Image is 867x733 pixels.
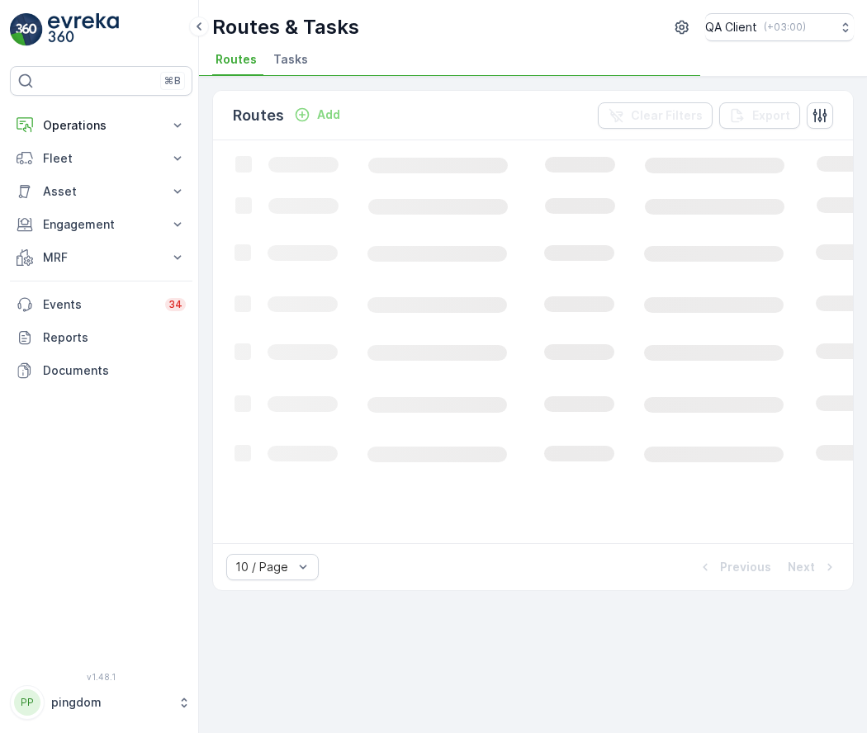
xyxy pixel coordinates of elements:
[10,142,192,175] button: Fleet
[10,109,192,142] button: Operations
[786,557,840,577] button: Next
[164,74,181,87] p: ⌘B
[10,672,192,682] span: v 1.48.1
[168,298,182,311] p: 34
[43,296,155,313] p: Events
[233,104,284,127] p: Routes
[705,19,757,35] p: QA Client
[43,150,159,167] p: Fleet
[705,13,854,41] button: QA Client(+03:00)
[287,105,347,125] button: Add
[752,107,790,124] p: Export
[51,694,169,711] p: pingdom
[43,362,186,379] p: Documents
[212,14,359,40] p: Routes & Tasks
[43,216,159,233] p: Engagement
[14,689,40,716] div: PP
[10,288,192,321] a: Events34
[10,354,192,387] a: Documents
[10,685,192,720] button: PPpingdom
[48,13,119,46] img: logo_light-DOdMpM7g.png
[273,51,308,68] span: Tasks
[216,51,257,68] span: Routes
[43,183,159,200] p: Asset
[719,102,800,129] button: Export
[788,559,815,575] p: Next
[720,559,771,575] p: Previous
[10,321,192,354] a: Reports
[631,107,703,124] p: Clear Filters
[43,329,186,346] p: Reports
[10,208,192,241] button: Engagement
[598,102,713,129] button: Clear Filters
[317,106,340,123] p: Add
[695,557,773,577] button: Previous
[10,13,43,46] img: logo
[43,117,159,134] p: Operations
[43,249,159,266] p: MRF
[10,175,192,208] button: Asset
[10,241,192,274] button: MRF
[764,21,806,34] p: ( +03:00 )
